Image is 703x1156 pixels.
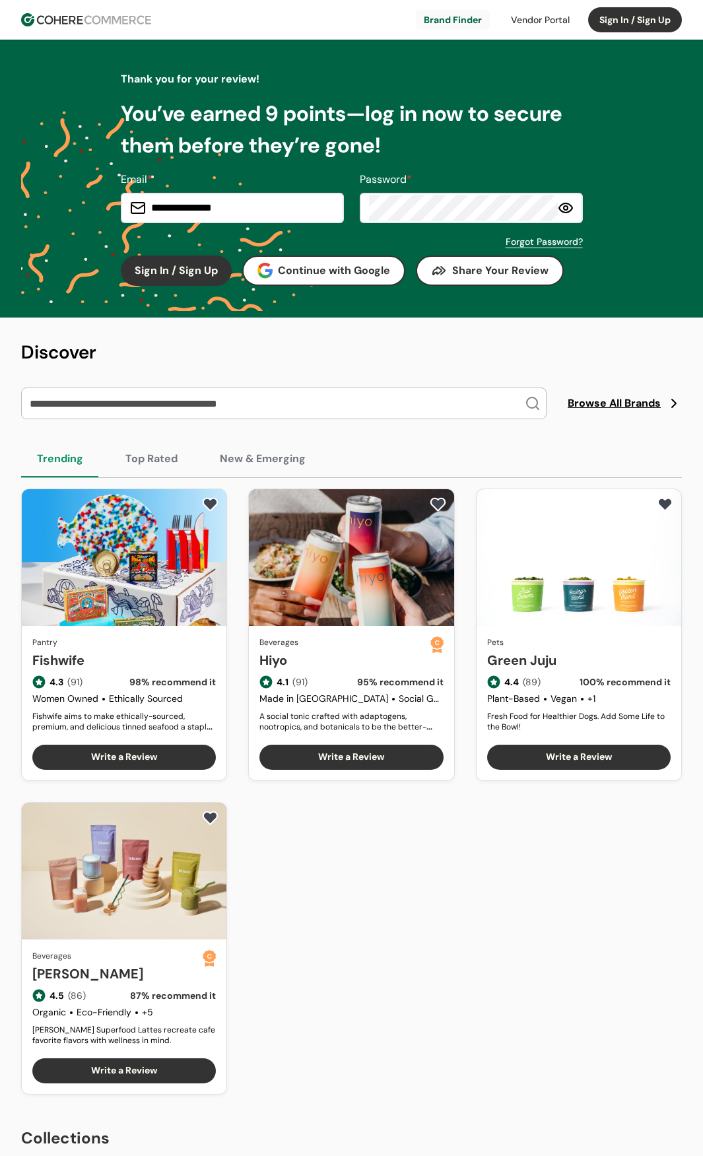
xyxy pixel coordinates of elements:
[487,650,671,670] a: Green Juju
[360,172,407,186] span: Password
[427,494,449,514] button: add to favorite
[121,71,583,87] p: Thank you for your review!
[242,255,406,286] button: Continue with Google
[21,1126,682,1150] h2: Collections
[204,440,321,477] button: New & Emerging
[568,395,661,411] span: Browse All Brands
[199,808,221,828] button: add to favorite
[506,235,583,249] a: Forgot Password?
[588,7,682,32] button: Sign In / Sign Up
[654,494,676,514] button: add to favorite
[259,650,430,670] a: Hiyo
[21,13,151,26] img: Cohere Logo
[110,440,193,477] button: Top Rated
[199,494,221,514] button: add to favorite
[568,395,682,411] a: Browse All Brands
[121,255,232,286] button: Sign In / Sign Up
[487,745,671,770] button: Write a Review
[121,98,583,161] p: You’ve earned 9 points—log in now to secure them before they’re gone!
[32,745,216,770] button: Write a Review
[32,1058,216,1083] button: Write a Review
[259,745,443,770] button: Write a Review
[416,255,564,286] button: Share Your Review
[257,263,391,279] div: Continue with Google
[121,172,147,186] span: Email
[21,340,96,364] span: Discover
[21,440,99,477] button: Trending
[32,650,216,670] a: Fishwife
[32,964,203,984] a: [PERSON_NAME]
